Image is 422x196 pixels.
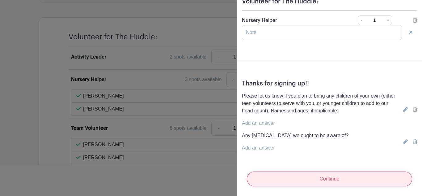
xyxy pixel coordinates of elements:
[247,172,412,186] input: Continue
[242,145,275,150] a: Add an answer
[242,132,348,139] p: Any [MEDICAL_DATA] we ought to be aware of?
[358,15,365,25] a: -
[242,25,402,40] input: Note
[384,15,392,25] a: +
[242,17,341,24] p: Nursery Helper
[242,92,400,115] p: Please let us know if you plan to bring any children of your own (either teen volunteers to serve...
[242,120,275,126] a: Add an answer
[242,80,417,87] h5: Thanks for signing up!!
